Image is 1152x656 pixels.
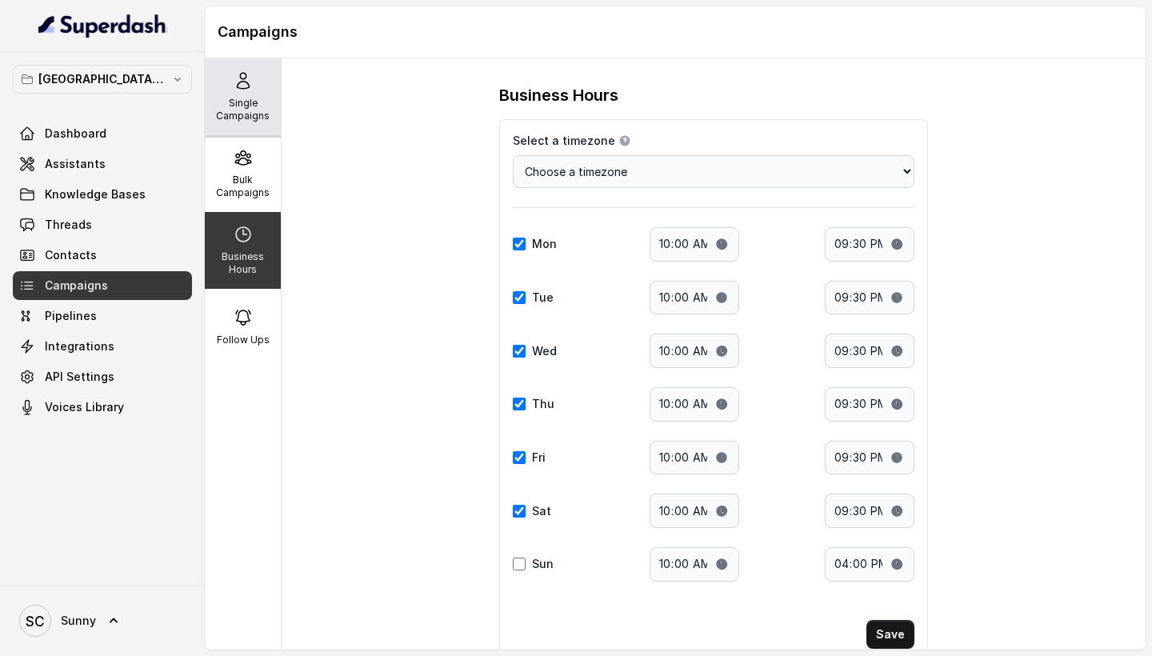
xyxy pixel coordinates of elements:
a: Assistants [13,150,192,178]
a: Knowledge Bases [13,180,192,209]
p: Single Campaigns [211,97,274,122]
h1: Campaigns [218,19,1133,45]
a: Pipelines [13,302,192,330]
p: Follow Ups [217,334,270,346]
img: light.svg [38,13,167,38]
span: Integrations [45,338,114,354]
a: Dashboard [13,119,192,148]
span: Campaigns [45,278,108,294]
label: Mon [532,236,557,252]
button: Save [866,620,914,649]
p: [GEOGRAPHIC_DATA] - [GEOGRAPHIC_DATA] - [GEOGRAPHIC_DATA] [38,70,166,89]
a: Campaigns [13,271,192,300]
span: Knowledge Bases [45,186,146,202]
span: Select a timezone [513,133,615,149]
label: Fri [532,450,546,466]
a: API Settings [13,362,192,391]
span: Sunny [61,613,96,629]
a: Voices Library [13,393,192,422]
span: Pipelines [45,308,97,324]
label: Thu [532,396,554,412]
h3: Business Hours [499,84,618,106]
p: Business Hours [211,250,274,276]
label: Sat [532,503,551,519]
a: Integrations [13,332,192,361]
button: Select a timezone [618,134,631,147]
label: Sun [532,556,554,572]
label: Tue [532,290,554,306]
a: Sunny [13,598,192,643]
span: Threads [45,217,92,233]
span: Contacts [45,247,97,263]
label: Wed [532,343,557,359]
span: API Settings [45,369,114,385]
a: Contacts [13,241,192,270]
span: Dashboard [45,126,106,142]
a: Threads [13,210,192,239]
span: Assistants [45,156,106,172]
span: Voices Library [45,399,124,415]
text: SC [26,613,45,630]
p: Bulk Campaigns [211,174,274,199]
button: [GEOGRAPHIC_DATA] - [GEOGRAPHIC_DATA] - [GEOGRAPHIC_DATA] [13,65,192,94]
